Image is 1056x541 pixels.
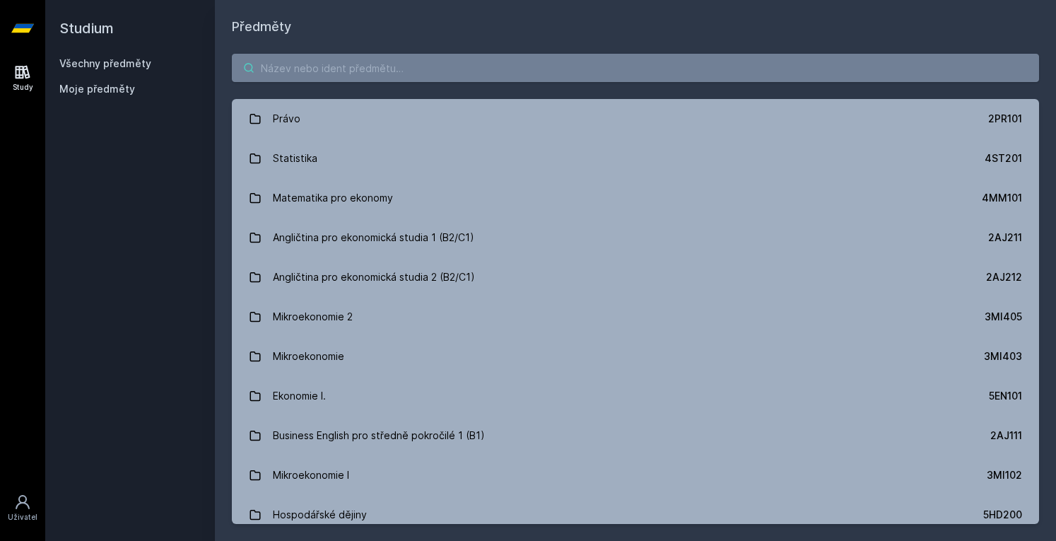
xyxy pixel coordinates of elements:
[273,461,349,489] div: Mikroekonomie I
[273,184,393,212] div: Matematika pro ekonomy
[59,82,135,96] span: Moje předměty
[232,17,1039,37] h1: Předměty
[273,303,353,331] div: Mikroekonomie 2
[273,105,300,133] div: Právo
[273,144,317,173] div: Statistika
[232,99,1039,139] a: Právo 2PR101
[3,487,42,530] a: Uživatel
[985,151,1022,165] div: 4ST201
[987,468,1022,482] div: 3MI102
[985,310,1022,324] div: 3MI405
[273,501,367,529] div: Hospodářské dějiny
[986,270,1022,284] div: 2AJ212
[232,218,1039,257] a: Angličtina pro ekonomická studia 1 (B2/C1) 2AJ211
[232,54,1039,82] input: Název nebo ident předmětu…
[3,57,42,100] a: Study
[983,508,1022,522] div: 5HD200
[232,416,1039,455] a: Business English pro středně pokročilé 1 (B1) 2AJ111
[988,112,1022,126] div: 2PR101
[232,178,1039,218] a: Matematika pro ekonomy 4MM101
[990,429,1022,443] div: 2AJ111
[232,337,1039,376] a: Mikroekonomie 3MI403
[982,191,1022,205] div: 4MM101
[13,82,33,93] div: Study
[232,139,1039,178] a: Statistika 4ST201
[273,263,475,291] div: Angličtina pro ekonomická studia 2 (B2/C1)
[8,512,37,523] div: Uživatel
[232,376,1039,416] a: Ekonomie I. 5EN101
[984,349,1022,363] div: 3MI403
[232,257,1039,297] a: Angličtina pro ekonomická studia 2 (B2/C1) 2AJ212
[989,389,1022,403] div: 5EN101
[232,297,1039,337] a: Mikroekonomie 2 3MI405
[232,455,1039,495] a: Mikroekonomie I 3MI102
[273,382,326,410] div: Ekonomie I.
[232,495,1039,535] a: Hospodářské dějiny 5HD200
[273,223,474,252] div: Angličtina pro ekonomická studia 1 (B2/C1)
[59,57,151,69] a: Všechny předměty
[273,421,485,450] div: Business English pro středně pokročilé 1 (B1)
[988,231,1022,245] div: 2AJ211
[273,342,344,371] div: Mikroekonomie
